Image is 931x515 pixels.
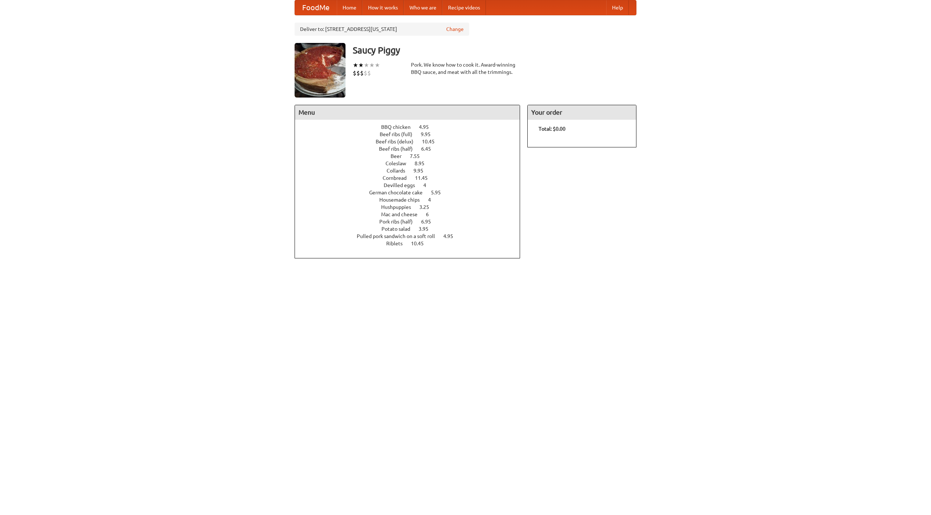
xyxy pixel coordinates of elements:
span: 6.45 [421,146,438,152]
a: Recipe videos [442,0,486,15]
a: How it works [362,0,404,15]
a: Help [606,0,629,15]
a: Beef ribs (delux) 10.45 [376,139,448,144]
span: Devilled eggs [384,182,422,188]
a: BBQ chicken 4.95 [381,124,442,130]
a: Who we are [404,0,442,15]
a: Beef ribs (half) 6.45 [379,146,444,152]
a: Riblets 10.45 [386,241,437,246]
a: German chocolate cake 5.95 [369,190,454,195]
a: Coleslaw 8.95 [385,161,438,166]
a: Pork ribs (half) 6.95 [379,219,444,225]
span: German chocolate cake [369,190,430,195]
span: BBQ chicken [381,124,418,130]
span: 8.95 [415,161,432,166]
li: $ [367,69,371,77]
a: Collards 9.95 [387,168,437,174]
span: 11.45 [415,175,435,181]
a: Hushpuppies 3.25 [381,204,443,210]
span: 4 [423,182,433,188]
a: Change [446,25,464,33]
span: 3.25 [419,204,436,210]
span: Beef ribs (delux) [376,139,421,144]
span: Beef ribs (full) [380,131,420,137]
a: Cornbread 11.45 [383,175,441,181]
span: 3.95 [419,226,436,232]
span: Beef ribs (half) [379,146,420,152]
span: Cornbread [383,175,414,181]
li: ★ [358,61,364,69]
span: 10.45 [422,139,442,144]
li: ★ [353,61,358,69]
span: 4.95 [443,233,460,239]
span: Riblets [386,241,410,246]
li: $ [353,69,356,77]
h3: Saucy Piggy [353,43,636,58]
a: FoodMe [295,0,337,15]
span: Mac and cheese [381,211,425,217]
span: Pork ribs (half) [379,219,420,225]
span: 6 [426,211,436,217]
li: ★ [364,61,369,69]
a: Devilled eggs 4 [384,182,440,188]
span: 4 [428,197,438,203]
a: Beef ribs (full) 9.95 [380,131,444,137]
h4: Menu [295,105,520,120]
a: Beer 7.55 [391,153,433,159]
a: Potato salad 3.95 [381,226,442,232]
span: Housemade chips [379,197,427,203]
div: Pork. We know how to cook it. Award-winning BBQ sauce, and meat with all the trimmings. [411,61,520,76]
img: angular.jpg [295,43,345,98]
span: Hushpuppies [381,204,418,210]
a: Mac and cheese 6 [381,211,442,217]
b: Total: $0.00 [539,126,566,132]
li: $ [356,69,360,77]
span: 6.95 [421,219,438,225]
div: Deliver to: [STREET_ADDRESS][US_STATE] [295,23,469,36]
li: ★ [369,61,375,69]
span: 5.95 [431,190,448,195]
span: 9.95 [413,168,431,174]
span: Coleslaw [385,161,413,166]
span: 10.45 [411,241,431,246]
a: Home [337,0,362,15]
li: $ [364,69,367,77]
h4: Your order [528,105,636,120]
a: Housemade chips 4 [379,197,444,203]
span: Beer [391,153,409,159]
a: Pulled pork sandwich on a soft roll 4.95 [357,233,467,239]
li: $ [360,69,364,77]
span: Collards [387,168,412,174]
span: 7.55 [410,153,427,159]
span: Potato salad [381,226,417,232]
span: 9.95 [421,131,438,137]
li: ★ [375,61,380,69]
span: 4.95 [419,124,436,130]
span: Pulled pork sandwich on a soft roll [357,233,442,239]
